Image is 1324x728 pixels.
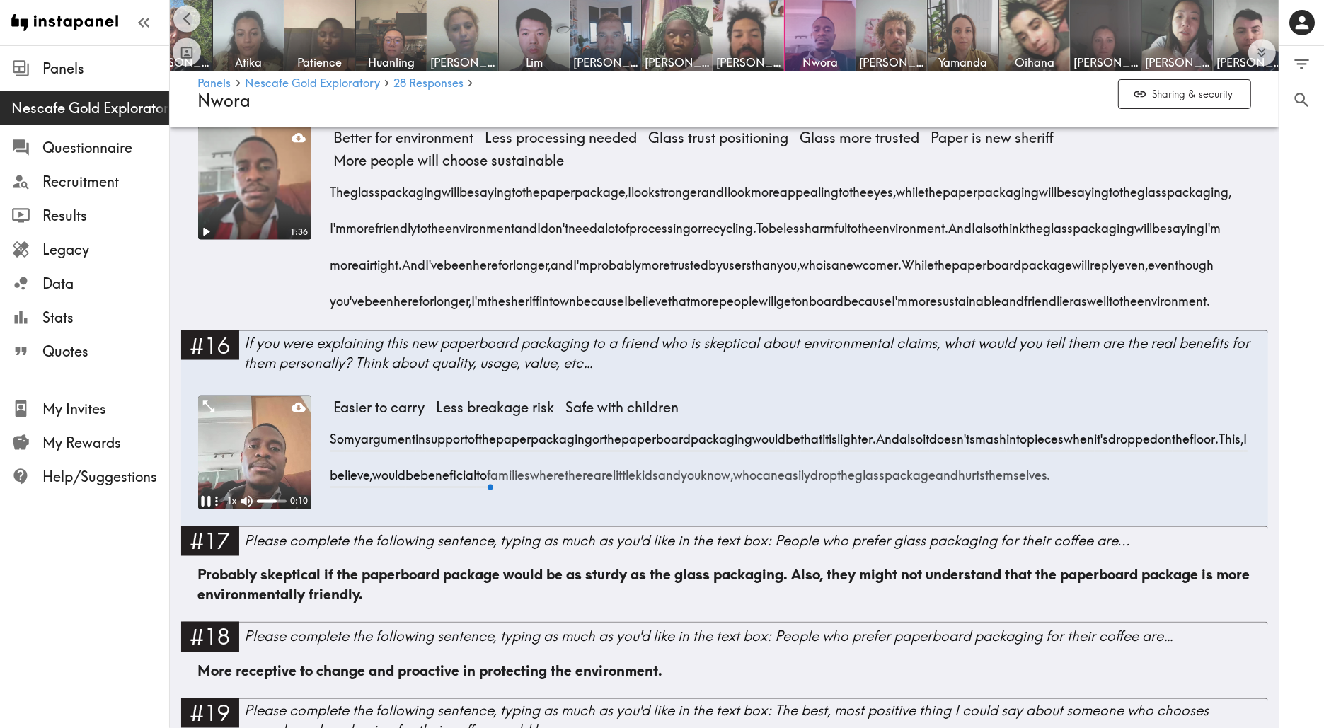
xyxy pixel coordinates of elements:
[702,169,725,205] span: and
[811,452,838,488] span: drop
[365,278,394,314] span: been
[330,241,359,277] span: more
[42,172,169,192] span: Recruitment
[850,169,868,205] span: the
[287,54,352,70] span: Patience
[970,416,1007,452] span: smash
[330,169,351,205] span: The
[810,278,844,314] span: board
[181,622,1268,661] a: #18Please complete the following sentence, typing as much as you'd like in the text box: People w...
[330,452,373,488] span: believe,
[598,205,606,241] span: a
[328,127,480,149] span: Better for environment
[659,452,681,488] span: and
[868,169,897,205] span: eyes,
[11,98,169,118] span: Nescafe Gold Exploratory
[1120,278,1138,314] span: the
[952,241,1022,277] span: paperboard
[421,452,477,488] span: beneficial
[403,241,426,277] span: And
[757,452,778,488] span: can
[551,241,574,277] span: and
[1022,241,1073,277] span: package
[198,77,231,91] a: Panels
[373,452,406,488] span: would
[900,416,923,452] span: also
[788,54,853,70] span: Nwora
[574,241,590,277] span: I'm
[949,205,972,241] span: And
[703,205,757,241] span: recycling.
[959,452,986,488] span: hurts
[1153,205,1168,241] span: be
[446,205,515,241] span: environment
[198,90,251,111] span: Nwora
[1173,416,1190,452] span: the
[42,240,169,260] span: Legacy
[1095,416,1109,452] span: it's
[1145,54,1210,70] span: [PERSON_NAME]
[531,452,565,488] span: where
[406,452,421,488] span: be
[824,241,832,277] span: is
[1168,169,1232,205] span: packaging,
[628,278,669,314] span: believe
[1073,54,1139,70] span: [PERSON_NAME]
[625,278,628,314] span: I
[839,169,850,205] span: to
[431,396,560,419] span: Less breakage risk
[838,452,856,488] span: the
[614,452,636,488] span: little
[691,416,753,452] span: packaging
[328,396,431,419] span: Easier to carry
[479,416,497,452] span: the
[287,226,311,238] div: 1:36
[829,416,838,452] span: is
[734,452,757,488] span: who
[701,452,734,488] span: know,
[506,278,540,314] span: sheriff
[1135,205,1153,241] span: will
[245,627,1268,647] div: Please complete the following sentence, typing as much as you'd like in the text box: People who ...
[604,416,622,452] span: the
[930,416,970,452] span: doesn't
[622,416,691,452] span: paperboard
[444,241,473,277] span: been
[198,396,311,509] figure: ExpandPause1xMute0:10
[531,416,593,452] span: packaging
[943,169,978,205] span: paper
[245,531,1268,551] div: Please complete the following sentence, typing as much as you'd like in the text box: People who ...
[460,169,475,205] span: be
[1073,205,1135,241] span: packaging
[541,169,575,205] span: paper
[42,274,169,294] span: Data
[577,278,625,314] span: because
[1219,416,1244,452] span: This,
[844,278,892,314] span: because
[523,169,541,205] span: the
[856,452,885,488] span: glass
[330,416,345,452] span: So
[173,5,201,33] button: Scroll left
[669,278,691,314] span: that
[330,205,347,241] span: I'm
[935,241,952,277] span: the
[801,416,823,452] span: that
[550,278,577,314] span: town
[645,54,710,70] span: [PERSON_NAME]
[840,241,902,277] span: newcomer.
[800,241,824,277] span: who
[245,333,1268,373] div: If you were explaining this new paperboard packaging to a friend who is skeptical about environme...
[1119,241,1149,277] span: even,
[781,169,839,205] span: appealing
[752,241,778,277] span: than
[1025,278,1074,314] span: friendlier
[691,278,720,314] span: more
[769,205,784,241] span: be
[897,169,926,205] span: while
[593,416,604,452] span: or
[497,416,531,452] span: paper
[245,77,380,91] a: Nescafe Gold Exploratory
[224,494,239,509] div: 1 x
